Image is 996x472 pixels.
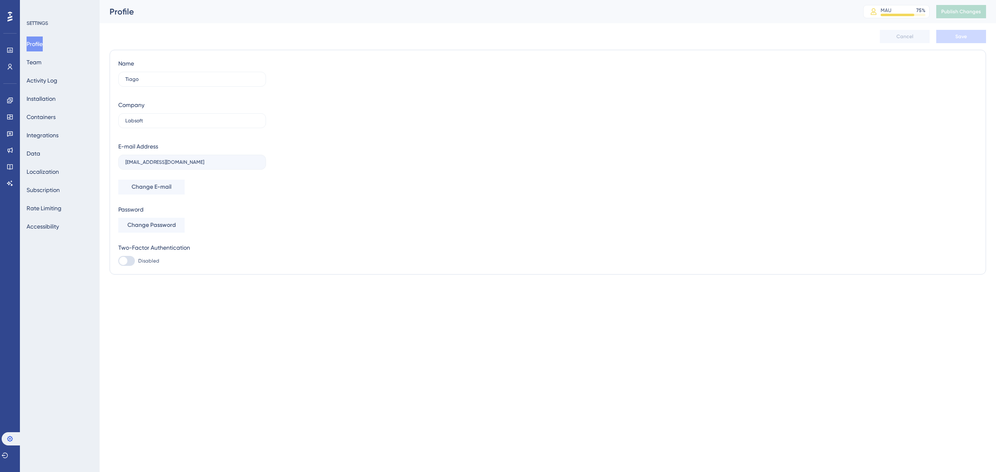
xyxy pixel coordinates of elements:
[118,141,158,151] div: E-mail Address
[27,73,57,88] button: Activity Log
[118,243,266,253] div: Two-Factor Authentication
[125,76,259,82] input: Name Surname
[27,164,59,179] button: Localization
[27,219,59,234] button: Accessibility
[27,36,43,51] button: Profile
[132,182,171,192] span: Change E-mail
[27,91,56,106] button: Installation
[881,7,891,14] div: MAU
[896,33,913,40] span: Cancel
[118,204,266,214] div: Password
[118,218,185,233] button: Change Password
[27,182,60,197] button: Subscription
[27,146,40,161] button: Data
[118,180,185,195] button: Change E-mail
[118,58,134,68] div: Name
[936,30,986,43] button: Save
[110,6,842,17] div: Profile
[916,7,925,14] div: 75 %
[27,20,94,27] div: SETTINGS
[125,118,259,124] input: Company Name
[880,30,930,43] button: Cancel
[941,8,981,15] span: Publish Changes
[118,100,144,110] div: Company
[125,159,259,165] input: E-mail Address
[27,55,41,70] button: Team
[27,109,56,124] button: Containers
[27,201,61,216] button: Rate Limiting
[127,220,176,230] span: Change Password
[138,258,159,264] span: Disabled
[27,128,59,143] button: Integrations
[936,5,986,18] button: Publish Changes
[955,33,967,40] span: Save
